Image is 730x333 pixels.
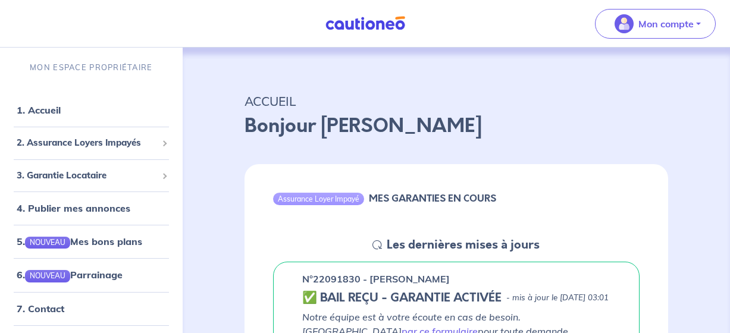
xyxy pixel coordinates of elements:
[302,291,610,305] div: state: CONTRACT-VALIDATED, Context: ,MAYBE-CERTIFICATE,,LESSOR-DOCUMENTS,IS-ODEALIM
[30,62,152,73] p: MON ESPACE PROPRIÉTAIRE
[17,202,130,214] a: 4. Publier mes annonces
[17,235,142,247] a: 5.NOUVEAUMes bons plans
[595,9,716,39] button: illu_account_valid_menu.svgMon compte
[17,104,61,116] a: 1. Accueil
[17,169,157,183] span: 3. Garantie Locataire
[17,269,123,281] a: 6.NOUVEAUParrainage
[321,16,410,31] img: Cautioneo
[638,17,694,31] p: Mon compte
[17,136,157,150] span: 2. Assurance Loyers Impayés
[615,14,634,33] img: illu_account_valid_menu.svg
[17,303,64,315] a: 7. Contact
[245,112,668,140] p: Bonjour [PERSON_NAME]
[506,292,609,304] p: - mis à jour le [DATE] 03:01
[5,263,178,287] div: 6.NOUVEAUParrainage
[245,90,668,112] p: ACCUEIL
[302,291,502,305] h5: ✅ BAIL REÇU - GARANTIE ACTIVÉE
[5,297,178,321] div: 7. Contact
[5,196,178,220] div: 4. Publier mes annonces
[273,193,364,205] div: Assurance Loyer Impayé
[369,193,496,204] h6: MES GARANTIES EN COURS
[5,230,178,253] div: 5.NOUVEAUMes bons plans
[387,238,540,252] h5: Les dernières mises à jours
[5,131,178,155] div: 2. Assurance Loyers Impayés
[5,98,178,122] div: 1. Accueil
[5,164,178,187] div: 3. Garantie Locataire
[302,272,450,286] p: n°22091830 - [PERSON_NAME]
